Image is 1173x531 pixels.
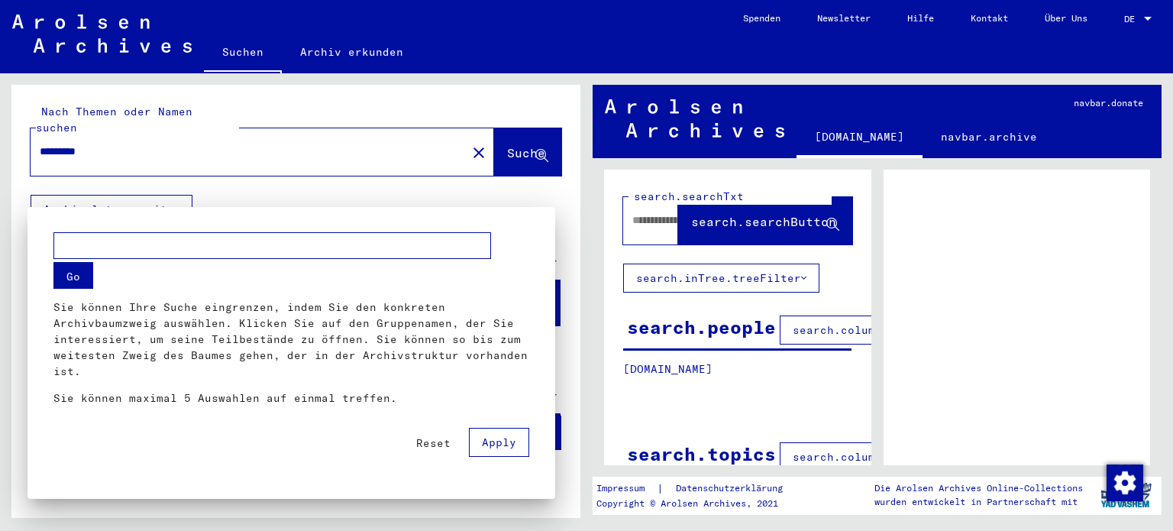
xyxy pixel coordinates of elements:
span: Reset [416,436,451,450]
img: Zustimmung ändern [1107,465,1143,501]
button: Apply [469,428,529,457]
p: Sie können maximal 5 Auswahlen auf einmal treffen. [53,390,529,406]
span: Apply [482,435,516,449]
button: Go [53,262,93,289]
div: Zustimmung ändern [1106,464,1142,500]
p: Sie können Ihre Suche eingrenzen, indem Sie den konkreten Archivbaumzweig auswählen. Klicken Sie ... [53,299,529,380]
button: Reset [404,429,463,457]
